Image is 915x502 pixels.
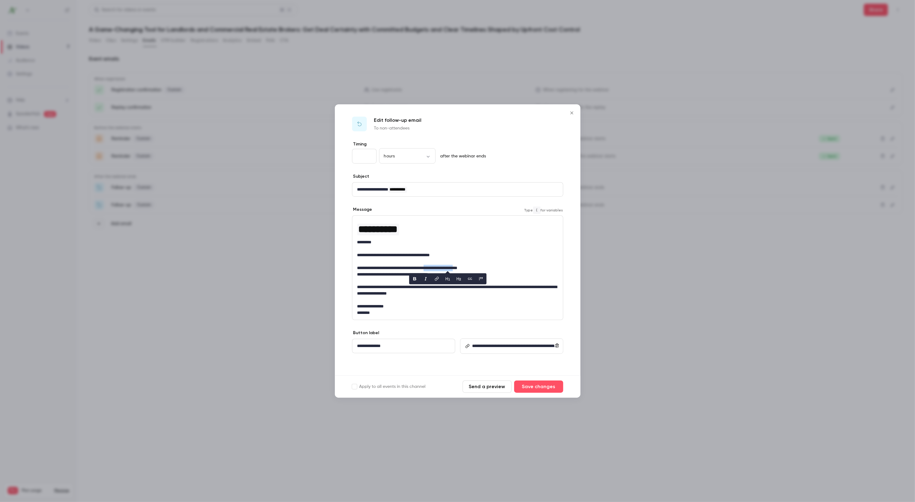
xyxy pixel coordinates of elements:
span: Type for variables [524,207,563,214]
p: To non-attendees [374,125,422,131]
div: editor [470,339,563,353]
label: Apply to all events in this channel [352,384,426,390]
label: Subject [352,173,370,180]
button: Save changes [514,380,563,393]
p: after the webinar ends [438,153,486,159]
div: editor [352,339,455,353]
label: Timing [352,141,563,147]
code: { [533,207,541,214]
label: Button label [352,330,379,336]
button: Close [566,107,578,119]
div: hours [379,153,436,159]
button: bold [410,274,420,284]
div: editor [352,183,563,196]
button: italic [421,274,431,284]
button: Send a preview [463,380,512,393]
button: link [432,274,442,284]
button: blockquote [476,274,486,284]
p: Edit follow-up email [374,117,422,124]
label: Message [352,207,372,213]
div: editor [352,216,563,320]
